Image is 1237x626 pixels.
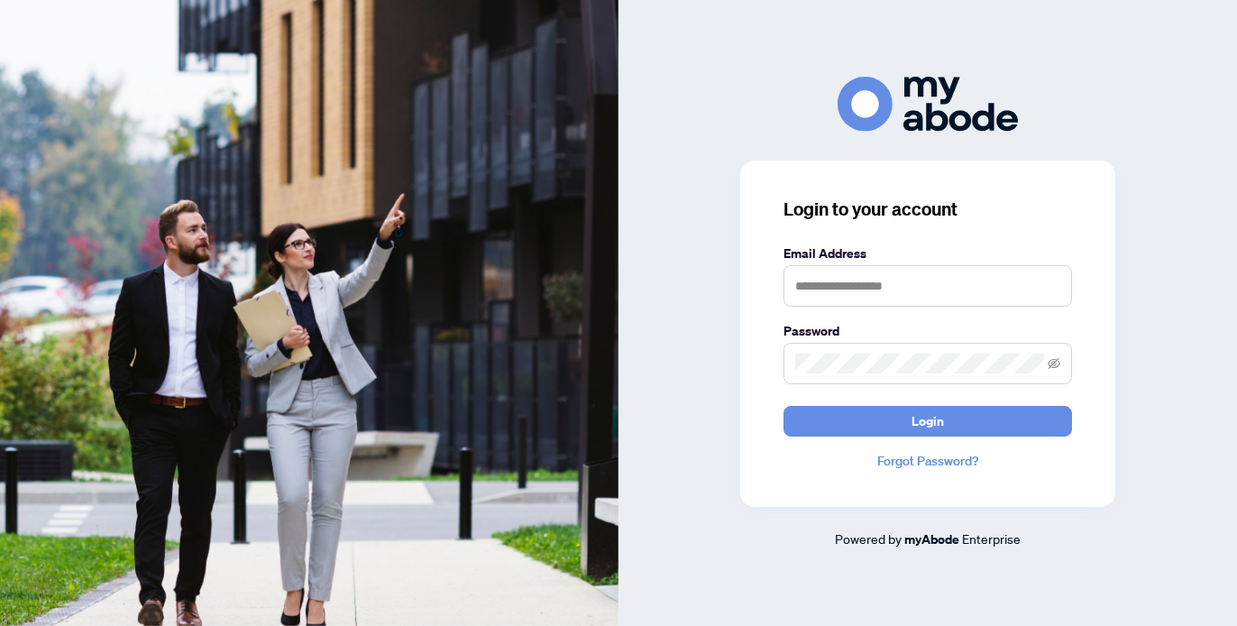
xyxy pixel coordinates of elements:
label: Password [783,321,1072,341]
span: Enterprise [962,530,1021,547]
label: Email Address [783,244,1072,263]
span: Login [912,407,944,436]
a: myAbode [904,529,959,549]
a: Forgot Password? [783,451,1072,471]
span: Powered by [835,530,902,547]
button: Login [783,406,1072,437]
span: eye-invisible [1048,357,1060,370]
h3: Login to your account [783,197,1072,222]
img: ma-logo [838,77,1018,132]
